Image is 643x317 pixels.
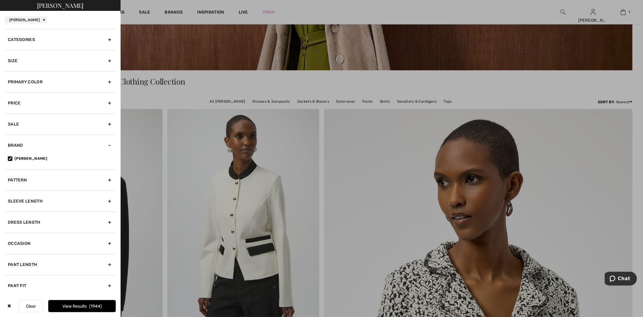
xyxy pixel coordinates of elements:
div: Brand [5,135,116,156]
div: Dress Length [5,212,116,233]
div: Categories [5,29,116,50]
span: 1944 [89,304,102,309]
div: ✖ [5,300,14,312]
div: Pattern [5,169,116,191]
div: Sleeve length [5,191,116,212]
button: Clear [18,300,43,312]
div: Pant Fit [5,275,116,296]
label: [PERSON_NAME] [8,156,116,161]
div: Primary Color [5,71,116,92]
div: Occasion [5,233,116,254]
div: Price [5,92,116,114]
button: View Results1944 [48,300,116,312]
div: [PERSON_NAME] [5,16,47,24]
div: Size [5,50,116,71]
div: Pant Length [5,254,116,275]
iframe: Opens a widget where you can chat to one of our agents [605,272,637,287]
div: Sale [5,114,116,135]
input: [PERSON_NAME] [8,156,12,161]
